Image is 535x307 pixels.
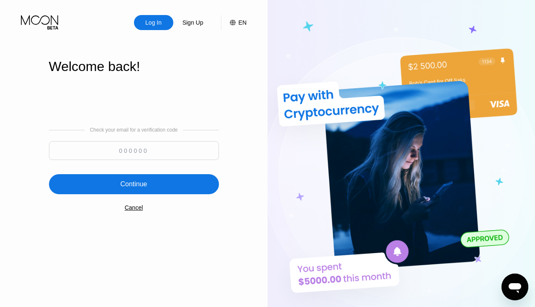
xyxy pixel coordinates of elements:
[144,18,162,27] div: Log In
[221,15,247,30] div: EN
[125,204,143,211] div: Cancel
[134,15,173,30] div: Log In
[182,18,204,27] div: Sign Up
[120,180,147,188] div: Continue
[239,19,247,26] div: EN
[173,15,213,30] div: Sign Up
[49,174,219,194] div: Continue
[502,274,528,300] iframe: Knop om het berichtenvenster te openen
[49,141,219,160] input: 000000
[90,127,177,133] div: Check your email for a verification code
[49,59,219,74] div: Welcome back!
